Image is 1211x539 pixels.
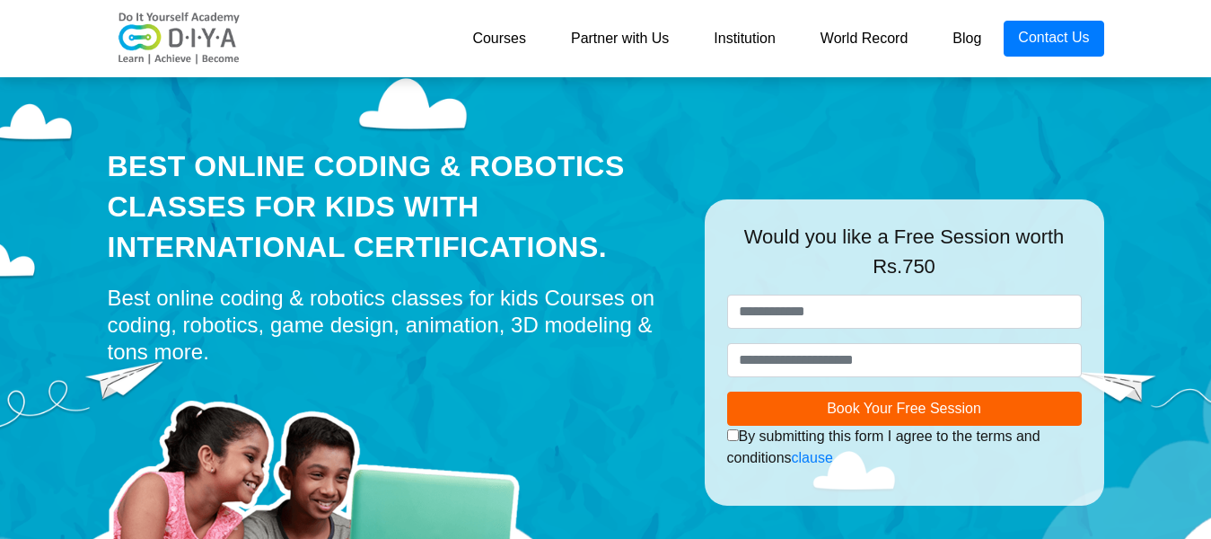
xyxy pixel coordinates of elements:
a: World Record [798,21,931,57]
img: logo-v2.png [108,12,251,66]
a: Partner with Us [548,21,691,57]
div: By submitting this form I agree to the terms and conditions [727,426,1082,469]
div: Best online coding & robotics classes for kids Courses on coding, robotics, game design, animatio... [108,285,678,366]
div: Best Online Coding & Robotics Classes for kids with International Certifications. [108,146,678,267]
span: Book Your Free Session [827,401,981,416]
button: Book Your Free Session [727,392,1082,426]
a: Courses [450,21,548,57]
a: clause [792,450,833,465]
a: Blog [930,21,1004,57]
a: Institution [691,21,797,57]
div: Would you like a Free Session worth Rs.750 [727,222,1082,295]
a: Contact Us [1004,21,1103,57]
